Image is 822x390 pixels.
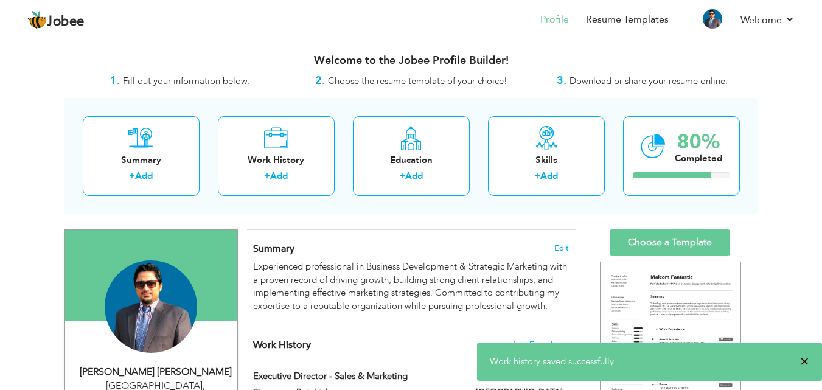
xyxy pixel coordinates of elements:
span: Download or share your resume online. [569,75,728,87]
span: Edit [554,244,569,252]
label: + [399,170,405,183]
a: Add [540,170,558,182]
div: Skills [498,154,595,167]
span: Jobee [47,15,85,29]
a: Resume Templates [586,13,669,27]
div: Completed [675,152,722,165]
div: 80% [675,132,722,152]
div: Summary [92,154,190,167]
a: Jobee [27,10,85,30]
h3: Welcome to the Jobee Profile Builder! [64,55,758,67]
label: + [129,170,135,183]
a: Add [405,170,423,182]
span: Work history saved successfully. [490,355,616,367]
div: Education [363,154,460,167]
a: Add [270,170,288,182]
a: Welcome [740,13,795,27]
span: Choose the resume template of your choice! [328,75,507,87]
span: Work History [253,338,311,352]
div: Experienced professional in Business Development & Strategic Marketing with a proven record of dr... [253,260,568,313]
img: jobee.io [27,10,47,30]
span: × [800,355,809,367]
span: Summary [253,242,294,256]
a: Add [135,170,153,182]
strong: 1. [110,73,120,88]
h4: This helps to show the companies you have worked for. [253,339,568,351]
label: + [534,170,540,183]
a: Profile [540,13,569,27]
img: Profile Img [703,9,722,29]
strong: 2. [315,73,325,88]
label: Executive Director - Sales & Marketing [253,370,458,383]
div: [PERSON_NAME] [PERSON_NAME] [74,365,237,379]
span: Fill out your information below. [123,75,249,87]
strong: 3. [557,73,566,88]
h4: Adding a summary is a quick and easy way to highlight your experience and interests. [253,243,568,255]
label: + [264,170,270,183]
span: + Add Experience [504,340,569,349]
div: Work History [228,154,325,167]
a: Choose a Template [610,229,730,256]
img: Ammad Mushtaq Chaudhry [105,260,197,353]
